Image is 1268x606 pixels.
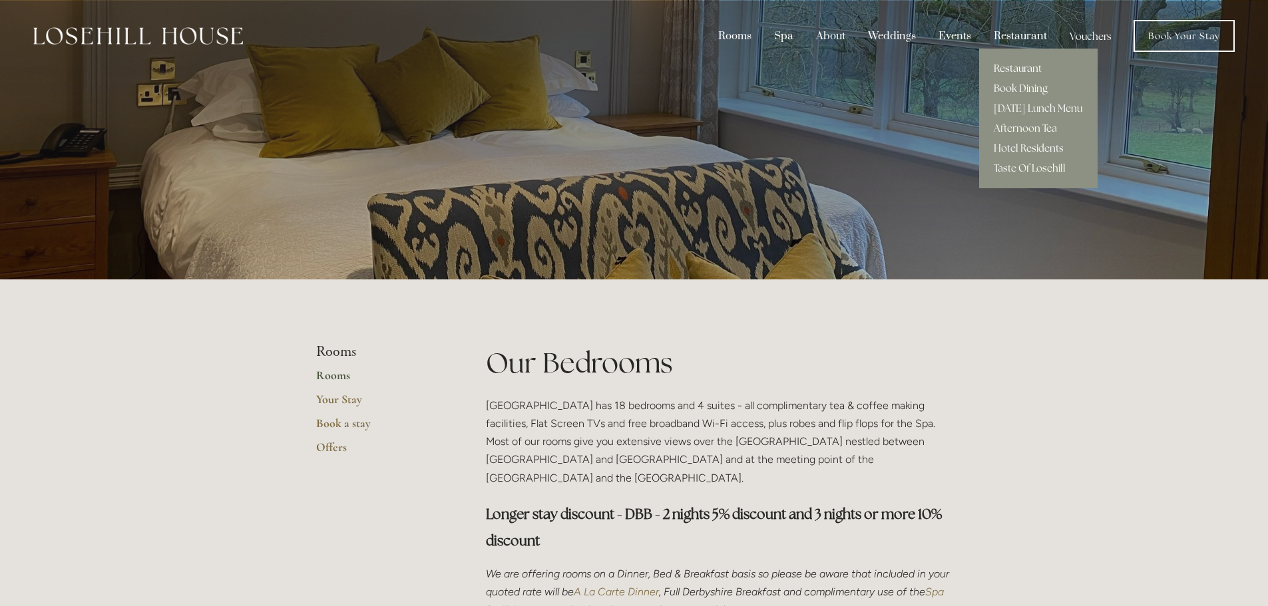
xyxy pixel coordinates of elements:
[1060,23,1122,49] a: Vouchers
[858,23,926,49] div: Weddings
[806,23,855,49] div: About
[708,23,761,49] div: Rooms
[316,392,443,416] a: Your Stay
[979,138,1098,158] a: Hotel Residents
[486,343,952,382] h1: Our Bedrooms
[1134,20,1235,52] a: Book Your Stay
[316,416,443,440] a: Book a stay
[486,567,952,598] em: We are offering rooms on a Dinner, Bed & Breakfast basis so please be aware that included in your...
[486,505,945,549] strong: Longer stay discount - DBB - 2 nights 5% discount and 3 nights or more 10% discount
[979,78,1098,98] a: Book Dining
[316,368,443,392] a: Rooms
[33,27,243,45] img: Losehill House
[979,98,1098,118] a: [DATE] Lunch Menu
[929,23,981,49] div: Events
[486,396,952,487] p: [GEOGRAPHIC_DATA] has 18 bedrooms and 4 suites - all complimentary tea & coffee making facilities...
[316,343,443,361] li: Rooms
[984,23,1057,49] div: Restaurant
[979,59,1098,78] a: Restaurant
[979,118,1098,138] a: Afternoon Tea
[659,585,925,598] em: , Full Derbyshire Breakfast and complimentary use of the
[316,440,443,464] a: Offers
[979,158,1098,178] a: Taste Of Losehill
[764,23,803,49] div: Spa
[574,585,659,598] a: A La Carte Dinner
